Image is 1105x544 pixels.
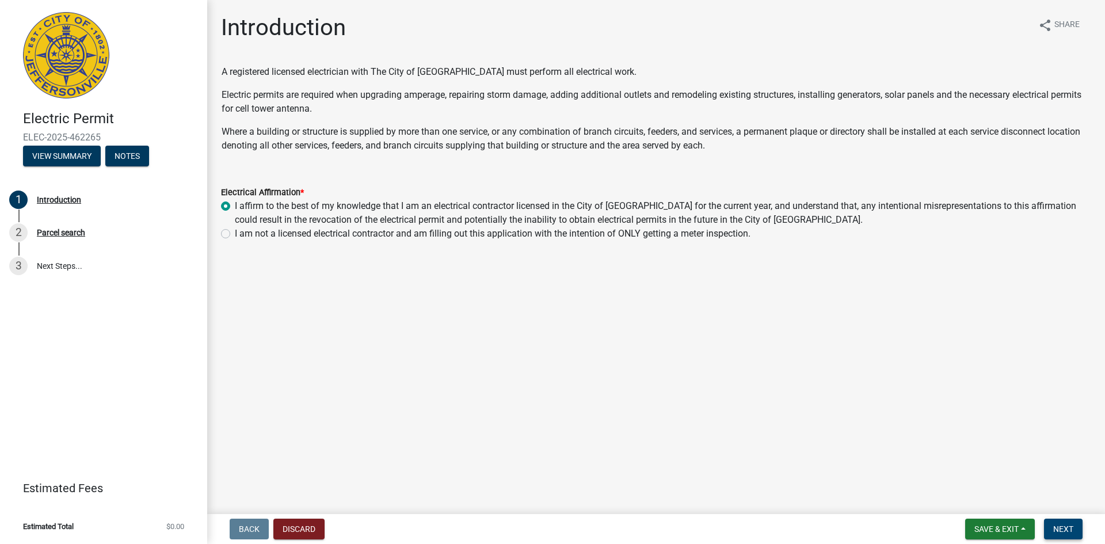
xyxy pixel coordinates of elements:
span: Next [1053,524,1073,534]
h1: Introduction [221,14,346,41]
i: share [1038,18,1052,32]
button: Discard [273,519,325,539]
img: City of Jeffersonville, Indiana [23,12,109,98]
span: Estimated Total [23,523,74,530]
label: I affirm to the best of my knowledge that I am an electrical contractor licensed in the City of [... [235,199,1091,227]
p: A registered licensed electrician with The City of [GEOGRAPHIC_DATA] must perform all electrical ... [222,65,1091,79]
span: Back [239,524,260,534]
div: 3 [9,257,28,275]
wm-modal-confirm: Notes [105,152,149,161]
span: Save & Exit [974,524,1019,534]
wm-modal-confirm: Summary [23,152,101,161]
button: Back [230,519,269,539]
span: Share [1054,18,1080,32]
label: I am not a licensed electrical contractor and am filling out this application with the intention ... [235,227,750,241]
div: Introduction [37,196,81,204]
label: Electrical Affirmation [221,189,304,197]
span: $0.00 [166,523,184,530]
button: shareShare [1029,14,1089,36]
p: Electric permits are required when upgrading amperage, repairing storm damage, adding additional ... [222,88,1091,116]
div: 2 [9,223,28,242]
button: View Summary [23,146,101,166]
a: Estimated Fees [9,477,189,500]
p: Where a building or structure is supplied by more than one service, or any combination of branch ... [222,125,1091,153]
span: ELEC-2025-462265 [23,132,184,143]
div: Parcel search [37,229,85,237]
div: 1 [9,191,28,209]
h4: Electric Permit [23,111,198,127]
button: Notes [105,146,149,166]
button: Next [1044,519,1083,539]
button: Save & Exit [965,519,1035,539]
